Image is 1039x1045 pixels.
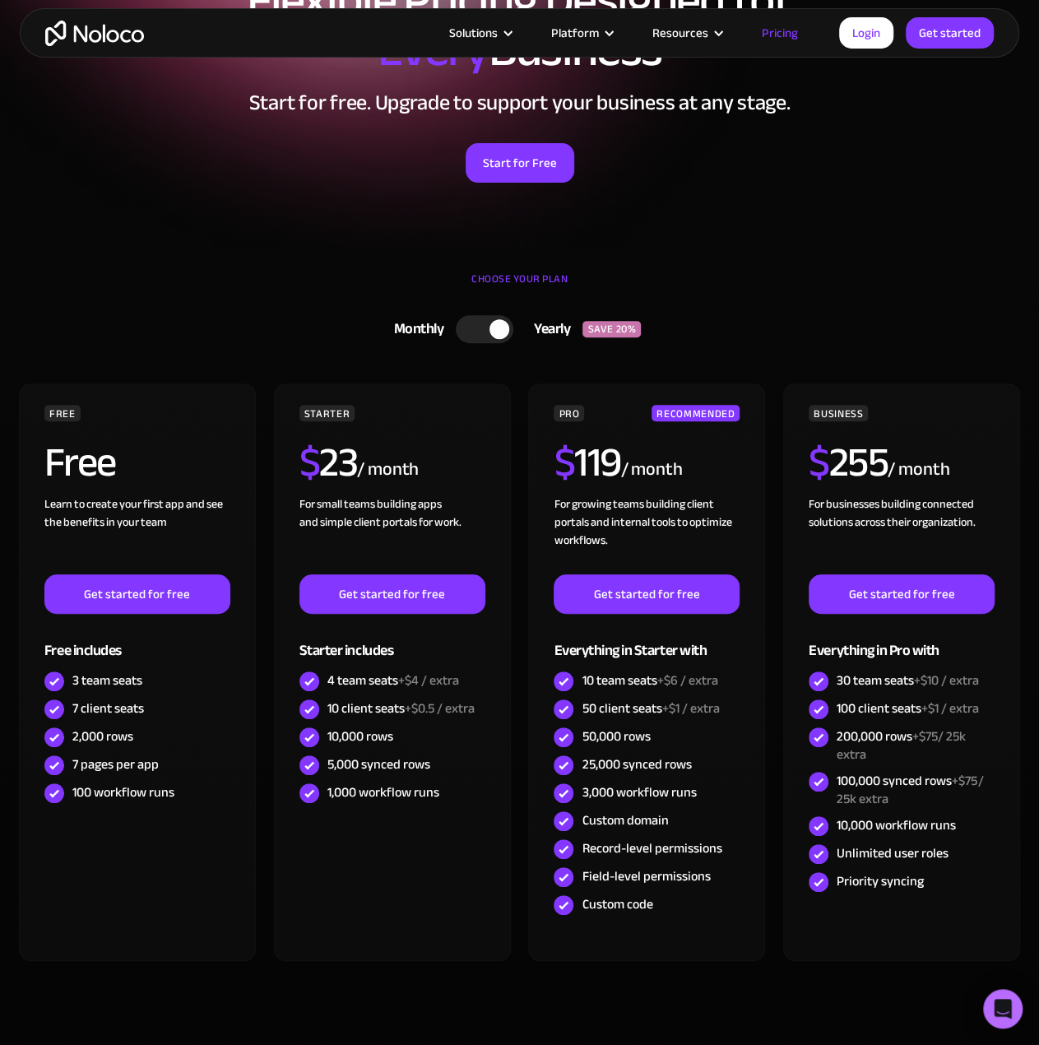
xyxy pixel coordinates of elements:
div: CHOOSE YOUR PLAN [16,267,1023,308]
div: 100,000 synced rows [837,772,995,808]
div: Platform [551,22,599,44]
span: +$4 / extra [398,668,459,693]
div: 7 client seats [72,699,144,718]
a: Get started for free [554,574,740,614]
h2: 23 [299,442,358,483]
a: home [45,21,144,46]
div: SAVE 20% [582,321,641,337]
div: 1,000 workflow runs [327,783,439,801]
span: +$0.5 / extra [405,696,475,721]
div: 50 client seats [582,699,719,718]
div: 25,000 synced rows [582,755,691,773]
div: 3,000 workflow runs [582,783,696,801]
span: +$6 / extra [656,668,717,693]
span: +$1 / extra [661,696,719,721]
div: 100 workflow runs [72,783,174,801]
span: +$75/ 25k extra [837,724,966,767]
span: $ [554,424,574,501]
div: For growing teams building client portals and internal tools to optimize workflows. [554,495,740,574]
div: PRO [554,405,584,421]
div: Everything in Pro with [809,614,995,667]
div: 5,000 synced rows [327,755,430,773]
a: Login [839,17,893,49]
div: 10,000 rows [327,727,393,745]
h2: Free [44,442,116,483]
a: Get started for free [299,574,485,614]
div: Solutions [429,22,531,44]
div: Priority syncing [837,872,924,890]
div: STARTER [299,405,355,421]
div: 10 client seats [327,699,475,718]
span: +$10 / extra [914,668,979,693]
div: 50,000 rows [582,727,650,745]
div: 10,000 workflow runs [837,816,956,834]
a: Get started [906,17,994,49]
div: Platform [531,22,632,44]
div: Custom domain [582,811,668,829]
div: 200,000 rows [837,727,995,764]
a: Get started for free [809,574,995,614]
h2: 119 [554,442,620,483]
h2: Start for free. Upgrade to support your business at any stage. [16,91,1023,115]
a: Start for Free [466,143,574,183]
div: Free includes [44,614,230,667]
h2: 255 [809,442,888,483]
div: For businesses building connected solutions across their organization. ‍ [809,495,995,574]
div: Resources [652,22,708,44]
div: / month [620,457,682,483]
div: 10 team seats [582,671,717,690]
div: 4 team seats [327,671,459,690]
div: 30 team seats [837,671,979,690]
div: 100 client seats [837,699,979,718]
div: / month [357,457,419,483]
span: $ [299,424,320,501]
div: Record-level permissions [582,839,721,857]
a: Pricing [741,22,819,44]
div: Learn to create your first app and see the benefits in your team ‍ [44,495,230,574]
div: Custom code [582,895,652,913]
div: 2,000 rows [72,727,133,745]
div: Open Intercom Messenger [983,989,1023,1029]
div: Solutions [449,22,498,44]
a: Get started for free [44,574,230,614]
div: Starter includes [299,614,485,667]
div: Field-level permissions [582,867,710,885]
div: For small teams building apps and simple client portals for work. ‍ [299,495,485,574]
div: BUSINESS [809,405,868,421]
div: Yearly [513,317,582,341]
div: Monthly [373,317,457,341]
span: $ [809,424,829,501]
div: Unlimited user roles [837,844,949,862]
div: FREE [44,405,81,421]
div: / month [888,457,949,483]
div: 7 pages per app [72,755,159,773]
div: 3 team seats [72,671,142,690]
div: RECOMMENDED [652,405,740,421]
div: Everything in Starter with [554,614,740,667]
span: +$1 / extra [921,696,979,721]
span: +$75/ 25k extra [837,769,983,811]
div: Resources [632,22,741,44]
